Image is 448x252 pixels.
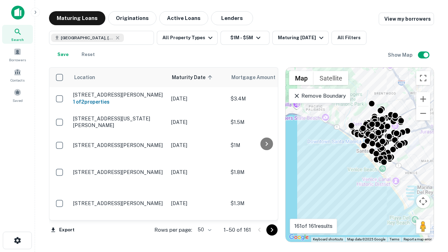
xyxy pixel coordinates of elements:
p: [DATE] [171,118,224,126]
button: Originations [108,11,156,25]
th: Maturity Date [168,68,227,87]
button: Reset [77,48,99,62]
button: Map camera controls [416,194,430,208]
p: $1.8M [231,168,301,176]
div: 0 0 [286,68,434,242]
button: Keyboard shortcuts [313,237,343,242]
span: Search [11,37,24,42]
a: Report a map error [404,237,432,241]
p: Rows per page: [154,226,192,234]
button: All Filters [331,31,366,45]
p: Remove Boundary [293,92,345,100]
p: [STREET_ADDRESS][PERSON_NAME] [73,200,164,206]
button: Show street map [289,71,314,85]
button: Active Loans [159,11,208,25]
button: All Property Types [157,31,218,45]
p: $3.4M [231,95,301,103]
a: Open this area in Google Maps (opens a new window) [287,233,310,242]
p: [STREET_ADDRESS][PERSON_NAME] [73,169,164,175]
div: Maturing [DATE] [278,34,325,42]
a: Search [2,25,33,44]
button: Export [49,225,76,235]
p: 161 of 161 results [294,222,332,230]
iframe: Chat Widget [413,196,448,230]
button: Lenders [211,11,253,25]
span: Borrowers [9,57,26,63]
a: Terms (opens in new tab) [390,237,399,241]
span: Location [74,73,95,82]
button: Zoom in [416,92,430,106]
p: [DATE] [171,141,224,149]
p: [STREET_ADDRESS][PERSON_NAME] [73,92,164,98]
span: Contacts [10,77,24,83]
a: Contacts [2,65,33,84]
p: $1.5M [231,118,301,126]
button: Go to next page [266,224,278,236]
p: $1M [231,141,301,149]
img: capitalize-icon.png [11,6,24,20]
th: Location [70,68,168,87]
p: [STREET_ADDRESS][US_STATE][PERSON_NAME] [73,115,164,128]
span: [GEOGRAPHIC_DATA], [GEOGRAPHIC_DATA], [GEOGRAPHIC_DATA] [61,35,113,41]
p: 1–50 of 161 [224,226,251,234]
button: $1M - $5M [220,31,269,45]
a: Saved [2,86,33,105]
button: Zoom out [416,106,430,120]
img: Google [287,233,310,242]
button: Save your search to get updates of matches that match your search criteria. [52,48,74,62]
button: Maturing [DATE] [272,31,329,45]
p: [STREET_ADDRESS][PERSON_NAME] [73,142,164,148]
a: View my borrowers [379,13,434,25]
p: [DATE] [171,168,224,176]
button: Toggle fullscreen view [416,71,430,85]
button: Maturing Loans [49,11,105,25]
span: Maturity Date [172,73,215,82]
p: [DATE] [171,95,224,103]
h6: Show Map [388,51,414,59]
span: Map data ©2025 Google [347,237,385,241]
span: Mortgage Amount [231,73,285,82]
a: Borrowers [2,45,33,64]
div: 50 [195,225,212,235]
th: Mortgage Amount [227,68,304,87]
h6: 1 of 2 properties [73,98,164,106]
span: Saved [13,98,23,103]
p: [DATE] [171,199,224,207]
button: Show satellite imagery [314,71,348,85]
p: $1.3M [231,199,301,207]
